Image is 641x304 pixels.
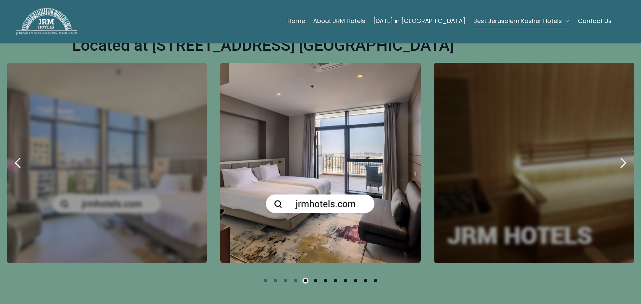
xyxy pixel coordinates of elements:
img: JRM Hotels [16,8,77,35]
a: Contact Us [578,14,612,28]
span: Best Jerusalem Kosher Hotels [473,16,562,26]
a: Home [287,14,305,28]
button: Best Jerusalem Kosher Hotels [473,14,570,28]
h1: Located at [STREET_ADDRESS] [GEOGRAPHIC_DATA] [72,36,454,55]
button: next [612,151,634,174]
a: [DATE] in [GEOGRAPHIC_DATA] [373,14,465,28]
button: previous [7,151,29,174]
a: About JRM Hotels [313,14,365,28]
